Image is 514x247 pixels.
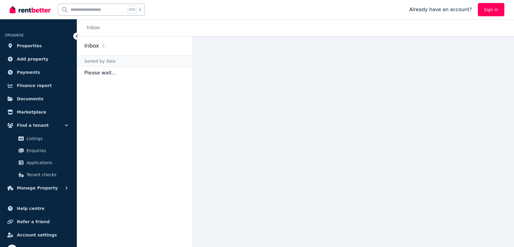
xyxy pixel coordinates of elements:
[7,169,70,181] a: Tenant checks
[77,67,192,79] p: Please wait...
[5,216,72,228] a: Refer a friend
[5,229,72,241] a: Account settings
[17,184,58,192] span: Manage Property
[17,218,50,225] span: Refer a friend
[5,40,72,52] a: Properties
[5,182,72,194] button: Manage Property
[5,66,72,78] a: Payments
[5,106,72,118] a: Marketplace
[7,157,70,169] a: Applications
[17,95,44,102] span: Documents
[26,147,67,154] span: Enquiries
[478,3,504,16] a: Sign In
[5,80,72,92] a: Finance report
[17,82,52,89] span: Finance report
[17,205,45,212] span: Help centre
[7,133,70,145] a: Listings
[409,6,472,13] span: Already have an account?
[17,55,48,63] span: Add property
[5,202,72,214] a: Help centre
[17,231,57,239] span: Account settings
[77,19,107,36] nav: Breadcrumb
[17,42,42,49] span: Properties
[139,7,141,12] span: k
[7,145,70,157] a: Enquiries
[10,5,51,14] img: RentBetter
[17,69,40,76] span: Payments
[17,108,46,116] span: Marketplace
[5,33,24,37] span: ORGANISE
[84,42,99,50] h2: Inbox
[5,119,72,131] button: Find a tenant
[26,135,67,142] span: Listings
[26,171,67,178] span: Tenant checks
[77,55,192,67] div: Sorted by date
[127,6,137,14] span: Ctrl
[87,25,100,30] a: Inbox
[5,53,72,65] a: Add property
[17,122,49,129] span: Find a tenant
[26,159,67,166] span: Applications
[5,93,72,105] a: Documents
